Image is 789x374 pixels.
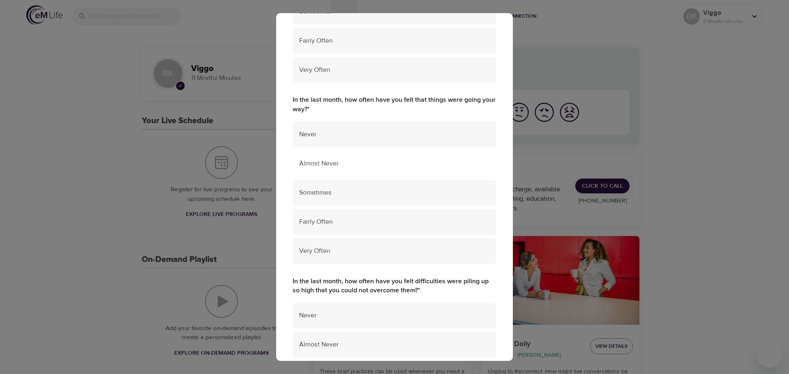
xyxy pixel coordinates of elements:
[299,130,490,139] span: Never
[293,95,496,114] label: In the last month, how often have you felt that things were going your way?
[299,159,490,168] span: Almost Never
[299,188,490,197] span: Sometimes
[299,311,490,320] span: Never
[299,217,490,227] span: Fairly Often
[299,246,490,256] span: Very Often
[299,65,490,75] span: Very Often
[299,36,490,46] span: Fairly Often
[293,277,496,296] label: In the last month, how often have you felt difficulties were piling up so high that you could not...
[299,340,490,349] span: Almost Never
